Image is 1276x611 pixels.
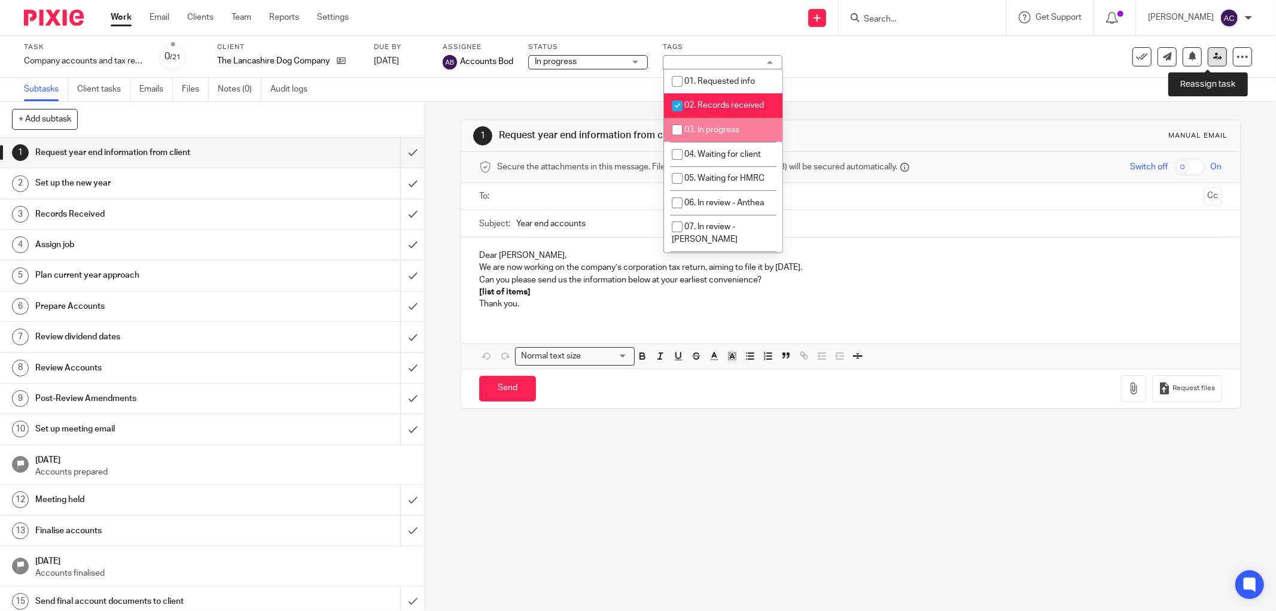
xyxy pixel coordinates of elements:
button: Cc [1204,187,1222,205]
span: Secure the attachments in this message. Files exceeding the size limit (10MB) will be secured aut... [497,161,897,173]
div: 8 [12,360,29,376]
button: Request files [1152,375,1222,402]
div: 9 [12,390,29,407]
a: Team [232,11,251,23]
p: Can you please send us the information below at your earliest convenience? [479,274,1222,286]
span: Get Support [1036,13,1082,22]
img: svg%3E [443,55,457,69]
img: svg%3E [1220,8,1239,28]
h1: Send final account documents to client [35,592,271,610]
h1: Request year end information from client [35,144,271,162]
span: 07. In review - [PERSON_NAME] [672,223,738,244]
span: On [1211,161,1222,173]
a: Email [150,11,169,23]
label: Due by [374,42,428,52]
h1: Review dividend dates [35,328,271,346]
span: Normal text size [518,350,583,363]
h1: [DATE] [35,451,413,466]
button: + Add subtask [12,109,78,129]
span: Switch off [1131,161,1168,173]
div: 4 [12,236,29,253]
p: Thank you. [479,298,1222,310]
div: Company accounts and tax return [24,55,144,67]
div: 12 [12,491,29,508]
input: Search [863,14,970,25]
label: Status [528,42,648,52]
label: Assignee [443,42,513,52]
p: We are now working on the company’s corporation tax return, aiming to file it by [DATE]. [479,262,1222,273]
h1: Assign job [35,236,271,254]
h1: Prepare Accounts [35,297,271,315]
div: 7 [12,329,29,345]
div: 1 [12,144,29,161]
p: Dear [PERSON_NAME], [479,250,1222,262]
div: 2 [12,175,29,192]
span: 06. In review - Anthea [684,199,764,207]
a: Subtasks [24,78,68,101]
span: [DATE] [374,57,399,65]
div: 13 [12,522,29,539]
a: Clients [187,11,214,23]
h1: Request year end information from client [499,129,876,142]
span: 05. Waiting for HMRC [684,174,765,183]
div: 3 [12,206,29,223]
p: The Lancashire Dog Company Ltd [217,55,331,67]
a: Emails [139,78,173,101]
h1: Plan current year approach [35,266,271,284]
span: 01. Requested info [684,77,755,86]
h1: [DATE] [35,552,413,567]
p: Accounts finalised [35,567,413,579]
label: Subject: [479,218,510,230]
span: Accounts Bod [460,56,513,68]
a: Settings [317,11,349,23]
div: Search for option [515,347,635,366]
span: Request files [1173,384,1216,393]
strong: [list of items] [479,288,531,296]
div: Manual email [1169,131,1228,141]
div: 1 [473,126,492,145]
span: 04. Waiting for client [684,150,761,159]
div: 0 [165,50,181,63]
label: Client [217,42,359,52]
div: 10 [12,421,29,437]
a: Audit logs [270,78,316,101]
div: 6 [12,298,29,315]
input: Send [479,376,536,402]
img: Pixie [24,10,84,26]
a: Reports [269,11,299,23]
span: 02. Records received [684,101,764,110]
h1: Set up meeting email [35,420,271,438]
h1: Post-Review Amendments [35,390,271,408]
h1: Finalise accounts [35,522,271,540]
h1: Review Accounts [35,359,271,377]
a: Notes (0) [218,78,261,101]
h1: Meeting held [35,491,271,509]
a: Files [182,78,209,101]
label: To: [479,190,492,202]
label: Task [24,42,144,52]
small: /21 [170,54,181,60]
a: Client tasks [77,78,130,101]
input: Search for option [584,350,628,363]
h1: Records Received [35,205,271,223]
span: 03. In progress [684,126,739,134]
label: Tags [663,42,782,52]
a: Work [111,11,132,23]
span: In progress [535,57,577,66]
div: 5 [12,267,29,284]
p: [PERSON_NAME] [1148,11,1214,23]
h1: Set up the new year [35,174,271,192]
div: 15 [12,593,29,610]
p: Accounts prepared [35,466,413,478]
